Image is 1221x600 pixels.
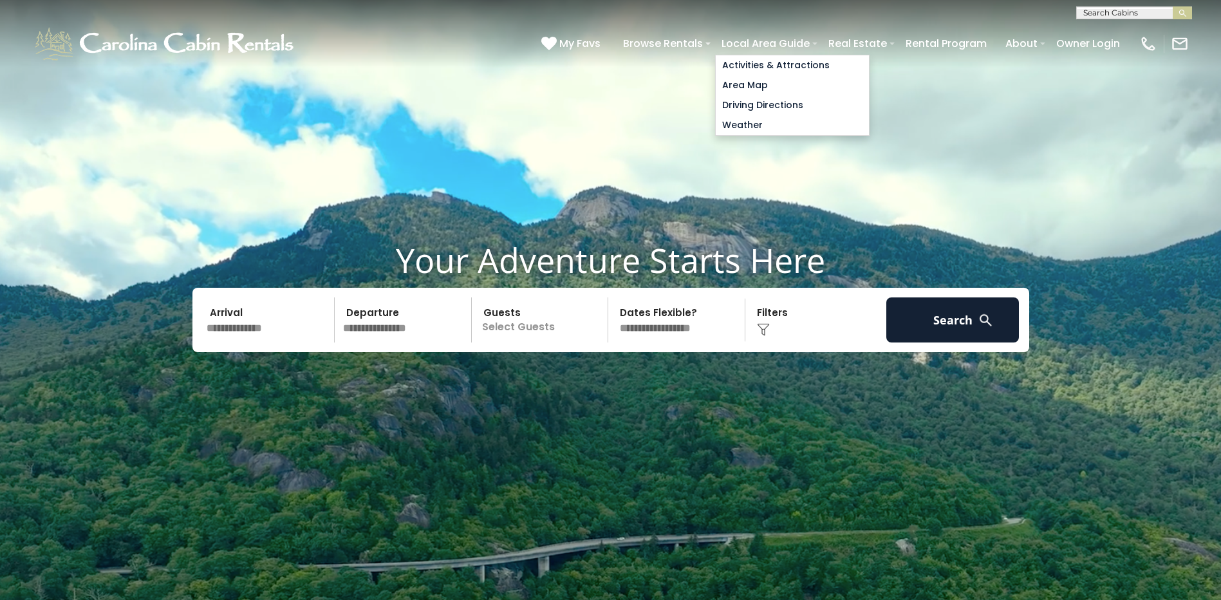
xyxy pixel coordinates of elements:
button: Search [886,297,1020,342]
a: Area Map [716,75,869,95]
a: Weather [716,115,869,135]
h1: Your Adventure Starts Here [10,240,1211,280]
a: Browse Rentals [617,32,709,55]
a: My Favs [541,35,604,52]
a: Owner Login [1050,32,1126,55]
a: Driving Directions [716,95,869,115]
a: Activities & Attractions [716,55,869,75]
a: Rental Program [899,32,993,55]
a: Real Estate [822,32,893,55]
img: search-regular-white.png [978,312,994,328]
span: My Favs [559,35,601,52]
img: filter--v1.png [757,323,770,336]
a: About [999,32,1044,55]
img: White-1-1-2.png [32,24,299,63]
img: phone-regular-white.png [1139,35,1157,53]
a: Local Area Guide [715,32,816,55]
img: mail-regular-white.png [1171,35,1189,53]
p: Select Guests [476,297,608,342]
